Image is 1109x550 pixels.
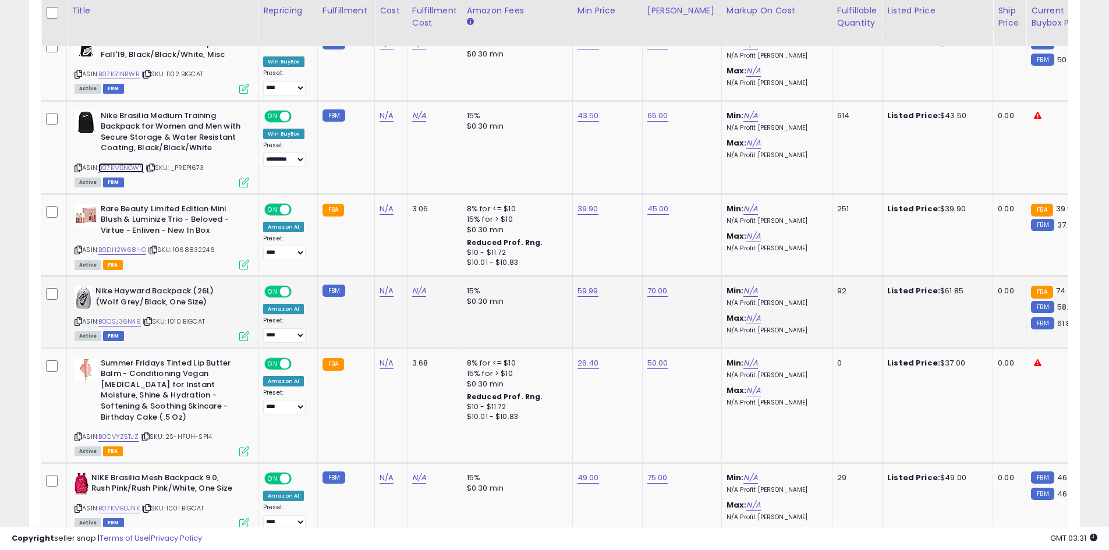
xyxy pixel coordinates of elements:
[467,248,564,258] div: $10 - $11.72
[743,472,757,484] a: N/A
[263,503,309,530] div: Preset:
[75,446,101,456] span: All listings currently available for purchase on Amazon
[746,137,760,149] a: N/A
[263,235,309,261] div: Preset:
[727,486,823,494] p: N/A Profit [PERSON_NAME]
[263,389,309,415] div: Preset:
[746,499,760,511] a: N/A
[727,513,823,521] p: N/A Profit [PERSON_NAME]
[577,472,599,484] a: 49.00
[290,287,309,297] span: OFF
[727,5,827,17] div: Markup on Cost
[1031,301,1054,313] small: FBM
[837,111,873,121] div: 614
[290,359,309,368] span: OFF
[887,110,940,121] b: Listed Price:
[837,204,873,214] div: 251
[727,299,823,307] p: N/A Profit [PERSON_NAME]
[467,379,564,389] div: $0.30 min
[467,412,564,422] div: $10.01 - $10.83
[727,38,744,49] b: Min:
[467,402,564,412] div: $10 - $11.72
[380,110,394,122] a: N/A
[1057,318,1076,329] span: 61.85
[467,111,564,121] div: 15%
[75,38,249,93] div: ASIN:
[98,432,139,442] a: B0CVYZ5TJZ
[1057,472,1067,483] span: 46
[103,260,123,270] span: FBA
[101,204,242,239] b: Rare Beauty Limited Edition Mini Blush & Luminize Trio - Beloved - Virtue - Enliven - New In Box
[380,472,394,484] a: N/A
[380,357,394,369] a: N/A
[727,244,823,253] p: N/A Profit [PERSON_NAME]
[75,358,249,455] div: ASIN:
[887,472,940,483] b: Listed Price:
[1031,471,1054,484] small: FBM
[75,204,98,227] img: 41Guay0giSL._SL40_.jpg
[12,533,54,544] strong: Copyright
[98,503,140,513] a: B07KMBDJNK
[727,65,747,76] b: Max:
[75,473,88,496] img: 41EIwUG06ML._SL40_.jpg
[467,368,564,379] div: 15% for > $10
[1050,533,1097,544] span: 2025-08-13 03:31 GMT
[467,5,568,17] div: Amazon Fees
[101,358,242,425] b: Summer Fridays Tinted Lip Butter Balm - Conditioning Vegan [MEDICAL_DATA] for Instant Moisture, S...
[998,5,1021,29] div: Ship Price
[727,357,744,368] b: Min:
[412,204,453,214] div: 3.06
[1057,38,1079,49] span: 45.99
[467,258,564,268] div: $10.01 - $10.83
[647,285,668,297] a: 70.00
[101,38,242,63] b: NIKE Youth Elemental Backpack - Fall'19, Black/Black/White, Misc
[467,121,564,132] div: $0.30 min
[887,203,940,214] b: Listed Price:
[263,304,304,314] div: Amazon AI
[75,260,101,270] span: All listings currently available for purchase on Amazon
[467,392,543,402] b: Reduced Prof. Rng.
[998,473,1017,483] div: 0.00
[743,285,757,297] a: N/A
[467,286,564,296] div: 15%
[467,17,474,27] small: Amazon Fees.
[412,110,426,122] a: N/A
[103,178,124,187] span: FBM
[98,163,144,173] a: B07KMBNGWV
[75,38,98,57] img: 314sbg-alIL._SL40_.jpg
[998,111,1017,121] div: 0.00
[467,204,564,214] div: 8% for <= $10
[143,317,205,326] span: | SKU: 1010 BIGCAT
[727,217,823,225] p: N/A Profit [PERSON_NAME]
[577,285,598,297] a: 59.99
[140,432,212,441] span: | SKU: 2S-HFUH-SP14
[727,472,744,483] b: Min:
[323,285,345,297] small: FBM
[577,110,599,122] a: 43.50
[467,225,564,235] div: $0.30 min
[887,358,984,368] div: $37.00
[1031,219,1054,231] small: FBM
[467,214,564,225] div: 15% for > $10
[263,317,309,343] div: Preset:
[1056,285,1065,296] span: 74
[746,313,760,324] a: N/A
[1031,5,1091,29] div: Current Buybox Price
[837,5,877,29] div: Fulfillable Quantity
[290,204,309,214] span: OFF
[743,357,757,369] a: N/A
[727,399,823,407] p: N/A Profit [PERSON_NAME]
[743,110,757,122] a: N/A
[467,49,564,59] div: $0.30 min
[887,286,984,296] div: $61.85
[98,245,146,255] a: B0DH2W68HG
[647,203,669,215] a: 45.00
[323,109,345,122] small: FBM
[75,84,101,94] span: All listings currently available for purchase on Amazon
[72,5,253,17] div: Title
[746,65,760,77] a: N/A
[141,69,203,79] span: | SKU: 1102 BIGCAT
[75,331,101,341] span: All listings currently available for purchase on Amazon
[75,286,93,309] img: 41MiFnhSK2L._SL40_.jpg
[577,5,637,17] div: Min Price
